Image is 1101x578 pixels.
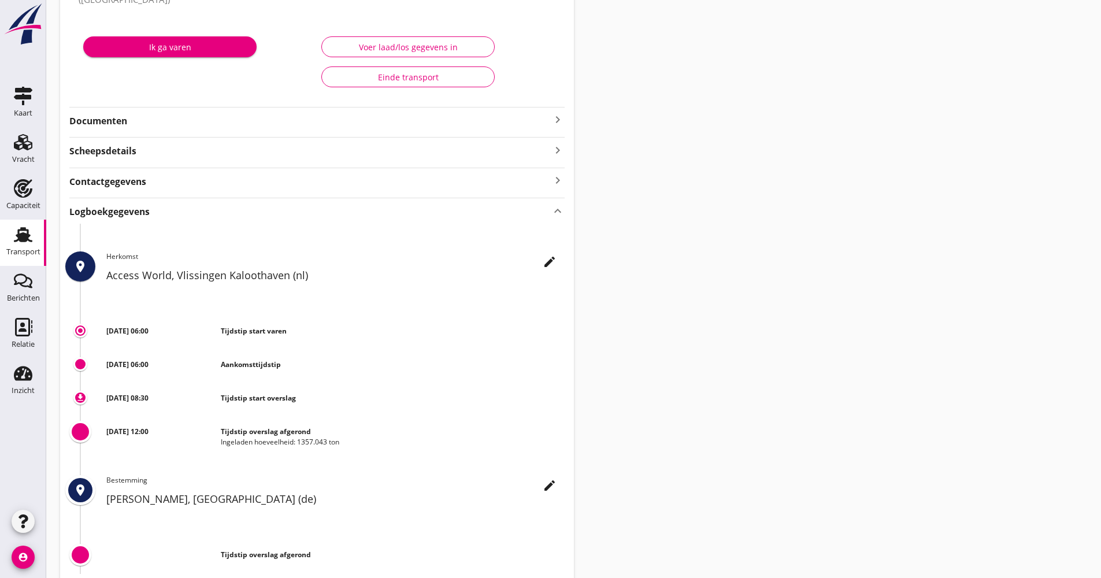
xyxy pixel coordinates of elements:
[76,393,85,402] i: download
[106,326,149,336] strong: [DATE] 06:00
[73,260,87,273] i: place
[106,427,149,436] strong: [DATE] 12:00
[69,205,150,218] strong: Logboekgegevens
[69,114,551,128] strong: Documenten
[69,175,146,188] strong: Contactgegevens
[76,326,85,335] i: trip_origin
[551,142,565,158] i: keyboard_arrow_right
[2,3,44,46] img: logo-small.a267ee39.svg
[12,546,35,569] i: account_circle
[331,71,485,83] div: Einde transport
[221,393,296,403] strong: Tijdstip start overslag
[106,251,138,261] span: Herkomst
[12,387,35,394] div: Inzicht
[106,268,565,283] h2: Access World, Vlissingen Kaloothaven (nl)
[221,550,311,560] strong: Tijdstip overslag afgerond
[69,144,136,158] strong: Scheepsdetails
[543,479,557,492] i: edit
[7,294,40,302] div: Berichten
[221,437,564,447] div: Ingeladen hoeveelheid: 1357.043 ton
[543,255,557,269] i: edit
[106,393,149,403] strong: [DATE] 08:30
[551,113,565,127] i: keyboard_arrow_right
[83,36,257,57] button: Ik ga varen
[221,360,281,369] strong: Aankomsttijdstip
[14,109,32,117] div: Kaart
[106,491,565,507] h2: [PERSON_NAME], [GEOGRAPHIC_DATA] (de)
[221,427,311,436] strong: Tijdstip overslag afgerond
[221,326,287,336] strong: Tijdstip start varen
[106,475,147,485] span: Bestemming
[321,66,495,87] button: Einde transport
[92,41,247,53] div: Ik ga varen
[6,202,40,209] div: Capaciteit
[12,340,35,348] div: Relatie
[331,41,485,53] div: Voer laad/los gegevens in
[6,248,40,255] div: Transport
[551,203,565,218] i: keyboard_arrow_up
[106,360,149,369] strong: [DATE] 06:00
[551,173,565,188] i: keyboard_arrow_right
[12,155,35,163] div: Vracht
[321,36,495,57] button: Voer laad/los gegevens in
[73,483,87,497] i: place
